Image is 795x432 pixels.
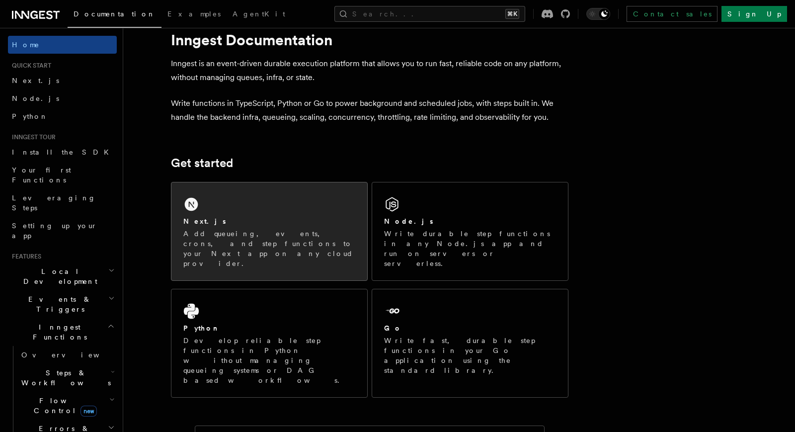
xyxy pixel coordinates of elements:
[171,96,568,124] p: Write functions in TypeScript, Python or Go to power background and scheduled jobs, with steps bu...
[183,323,220,333] h2: Python
[17,364,117,392] button: Steps & Workflows
[334,6,525,22] button: Search...⌘K
[12,148,115,156] span: Install the SDK
[8,266,108,286] span: Local Development
[8,143,117,161] a: Install the SDK
[505,9,519,19] kbd: ⌘K
[12,166,71,184] span: Your first Functions
[167,10,221,18] span: Examples
[171,182,368,281] a: Next.jsAdd queueing, events, crons, and step functions to your Next app on any cloud provider.
[74,10,156,18] span: Documentation
[183,336,355,385] p: Develop reliable step functions in Python without managing queueing systems or DAG based workflows.
[8,72,117,89] a: Next.js
[8,189,117,217] a: Leveraging Steps
[227,3,291,27] a: AgentKit
[8,107,117,125] a: Python
[12,194,96,212] span: Leveraging Steps
[8,290,117,318] button: Events & Triggers
[372,182,568,281] a: Node.jsWrite durable step functions in any Node.js app and run on servers or serverless.
[12,94,59,102] span: Node.js
[8,161,117,189] a: Your first Functions
[384,229,556,268] p: Write durable step functions in any Node.js app and run on servers or serverless.
[8,217,117,245] a: Setting up your app
[171,289,368,398] a: PythonDevelop reliable step functions in Python without managing queueing systems or DAG based wo...
[183,229,355,268] p: Add queueing, events, crons, and step functions to your Next app on any cloud provider.
[8,262,117,290] button: Local Development
[8,62,51,70] span: Quick start
[17,392,117,420] button: Flow Controlnew
[12,77,59,85] span: Next.js
[8,294,108,314] span: Events & Triggers
[8,89,117,107] a: Node.js
[17,368,111,388] span: Steps & Workflows
[12,222,97,240] span: Setting up your app
[171,31,568,49] h1: Inngest Documentation
[80,406,97,417] span: new
[8,36,117,54] a: Home
[627,6,717,22] a: Contact sales
[161,3,227,27] a: Examples
[8,253,41,260] span: Features
[8,318,117,346] button: Inngest Functions
[384,336,556,375] p: Write fast, durable step functions in your Go application using the standard library.
[171,156,233,170] a: Get started
[17,396,109,416] span: Flow Control
[12,112,48,120] span: Python
[12,40,40,50] span: Home
[8,322,107,342] span: Inngest Functions
[68,3,161,28] a: Documentation
[183,216,226,226] h2: Next.js
[171,57,568,85] p: Inngest is an event-driven durable execution platform that allows you to run fast, reliable code ...
[384,323,402,333] h2: Go
[372,289,568,398] a: GoWrite fast, durable step functions in your Go application using the standard library.
[384,216,433,226] h2: Node.js
[586,8,610,20] button: Toggle dark mode
[21,351,124,359] span: Overview
[17,346,117,364] a: Overview
[721,6,787,22] a: Sign Up
[8,133,56,141] span: Inngest tour
[233,10,285,18] span: AgentKit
